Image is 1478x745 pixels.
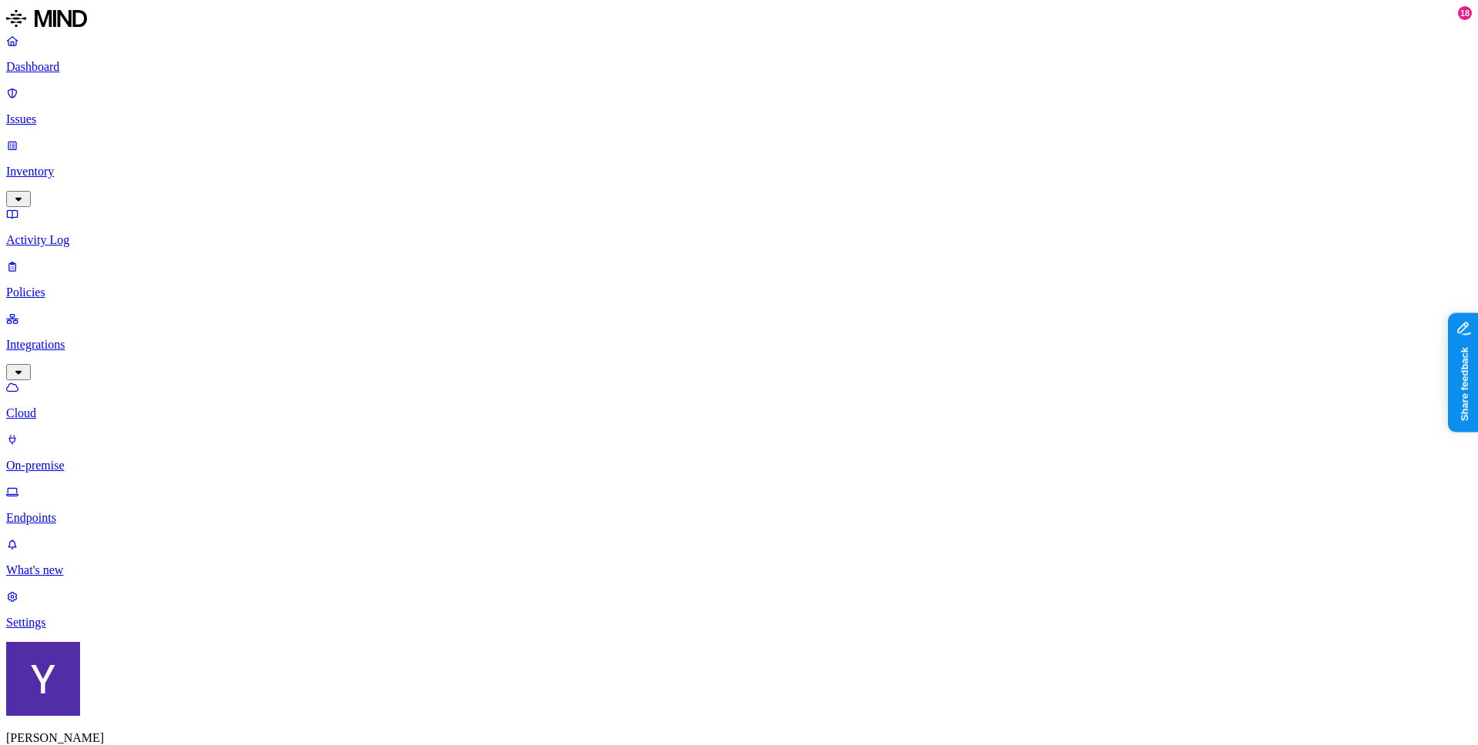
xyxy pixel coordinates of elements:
[6,338,1472,352] p: Integrations
[6,207,1472,247] a: Activity Log
[6,406,1472,420] p: Cloud
[6,286,1472,299] p: Policies
[6,312,1472,378] a: Integrations
[6,6,87,31] img: MIND
[6,139,1472,205] a: Inventory
[6,6,1472,34] a: MIND
[6,259,1472,299] a: Policies
[6,233,1472,247] p: Activity Log
[6,642,80,716] img: Yana Orhov
[6,60,1472,74] p: Dashboard
[6,34,1472,74] a: Dashboard
[6,433,1472,473] a: On-premise
[6,563,1472,577] p: What's new
[1458,6,1472,20] div: 18
[6,112,1472,126] p: Issues
[6,485,1472,525] a: Endpoints
[6,459,1472,473] p: On-premise
[6,537,1472,577] a: What's new
[6,590,1472,630] a: Settings
[6,86,1472,126] a: Issues
[6,616,1472,630] p: Settings
[6,511,1472,525] p: Endpoints
[6,165,1472,179] p: Inventory
[6,380,1472,420] a: Cloud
